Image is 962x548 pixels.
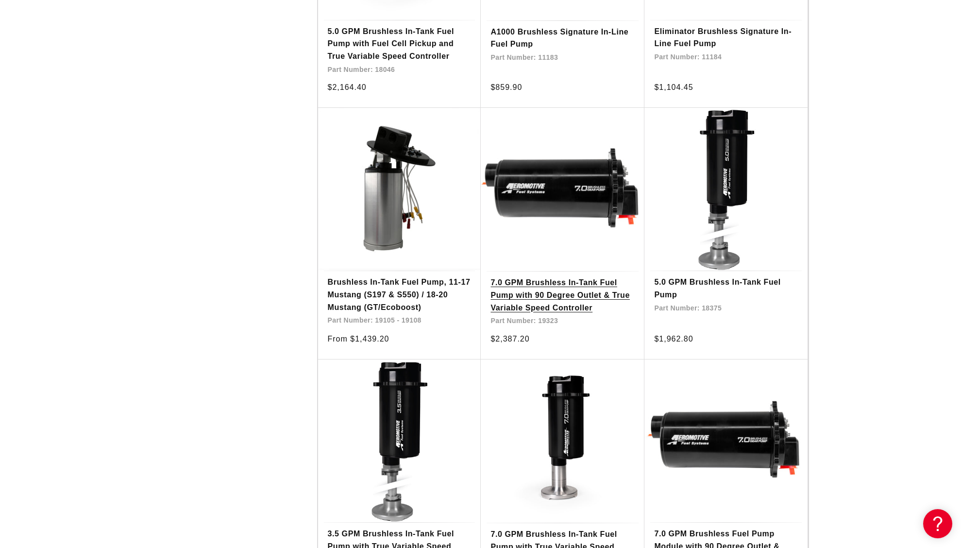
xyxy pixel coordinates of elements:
[328,276,472,313] a: Brushless In-Tank Fuel Pump, 11-17 Mustang (S197 & S550) / 18-20 Mustang (GT/Ecoboost)
[654,25,798,50] a: Eliminator Brushless Signature In-Line Fuel Pump
[490,26,635,51] a: A1000 Brushless Signature In-Line Fuel Pump
[328,25,472,63] a: 5.0 GPM Brushless In-Tank Fuel Pump with Fuel Cell Pickup and True Variable Speed Controller
[490,276,635,314] a: 7.0 GPM Brushless In-Tank Fuel Pump with 90 Degree Outlet & True Variable Speed Controller
[654,276,798,301] a: 5.0 GPM Brushless In-Tank Fuel Pump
